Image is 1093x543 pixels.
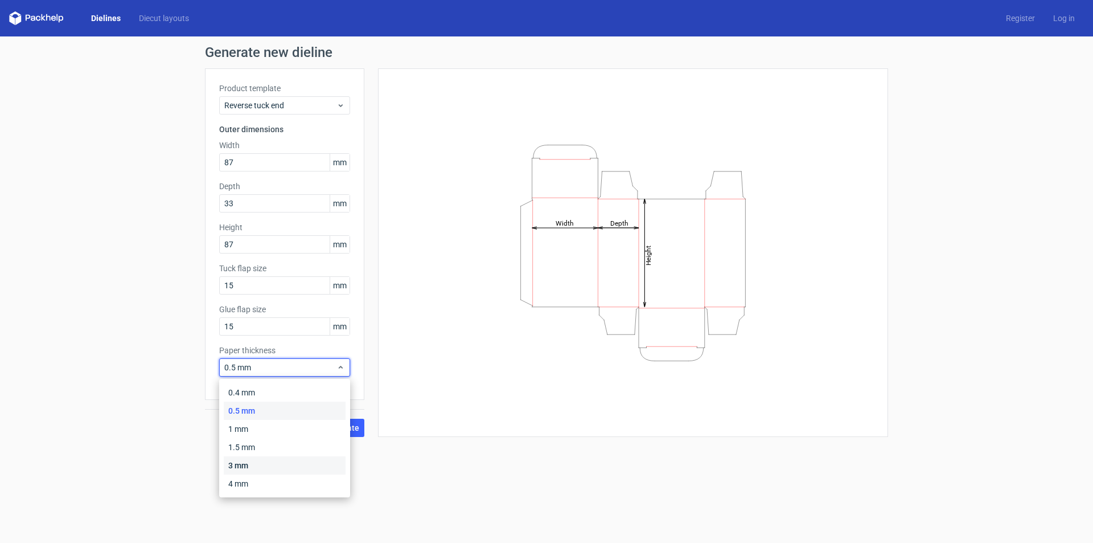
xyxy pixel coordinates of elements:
div: 0.4 mm [224,383,346,402]
a: Register [997,13,1044,24]
div: 1.5 mm [224,438,346,456]
span: Reverse tuck end [224,100,336,111]
label: Glue flap size [219,304,350,315]
div: 1 mm [224,420,346,438]
div: 4 mm [224,475,346,493]
span: mm [330,318,350,335]
label: Product template [219,83,350,94]
a: Diecut layouts [130,13,198,24]
tspan: Width [556,219,574,227]
span: mm [330,277,350,294]
h1: Generate new dieline [205,46,888,59]
div: 0.5 mm [224,402,346,420]
a: Dielines [82,13,130,24]
a: Log in [1044,13,1084,24]
h3: Outer dimensions [219,124,350,135]
span: 0.5 mm [224,362,336,373]
span: mm [330,154,350,171]
tspan: Height [644,245,652,265]
span: mm [330,195,350,212]
label: Tuck flap size [219,263,350,274]
span: mm [330,236,350,253]
label: Paper thickness [219,345,350,356]
div: 3 mm [224,456,346,475]
label: Width [219,140,350,151]
label: Height [219,222,350,233]
label: Depth [219,181,350,192]
tspan: Depth [610,219,628,227]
